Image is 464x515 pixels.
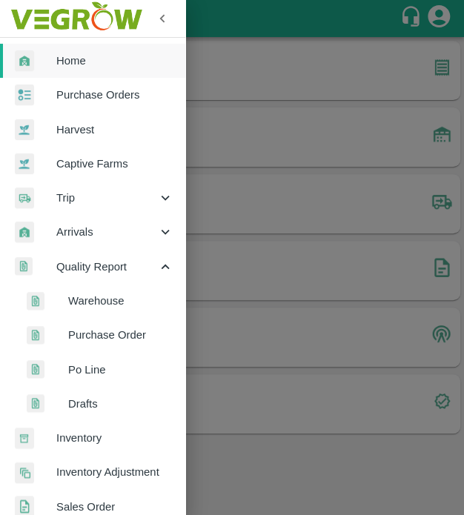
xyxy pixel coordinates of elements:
img: inventory [15,462,34,483]
span: Captive Farms [56,156,173,172]
a: qualityReportDrafts [12,387,185,421]
img: qualityReport [27,326,44,345]
img: qualityReport [15,257,33,276]
span: Purchase Orders [56,87,173,103]
span: Home [56,53,173,69]
span: Drafts [68,396,173,412]
a: qualityReportPo Line [12,353,185,387]
span: Po Line [68,362,173,378]
span: Warehouse [68,293,173,309]
span: Arrivals [56,224,157,240]
span: Trip [56,190,157,206]
img: whInventory [15,428,34,449]
img: reciept [15,84,34,106]
img: whArrival [15,222,34,243]
img: qualityReport [27,394,44,413]
span: Inventory [56,430,173,446]
img: qualityReport [27,360,44,379]
span: Quality Report [56,259,157,275]
a: qualityReportWarehouse [12,284,185,318]
img: delivery [15,187,34,209]
img: harvest [15,119,34,141]
span: Purchase Order [68,327,173,343]
a: qualityReportPurchase Order [12,318,185,352]
span: Sales Order [56,499,173,515]
img: harvest [15,153,34,175]
img: qualityReport [27,292,44,310]
span: Harvest [56,122,173,138]
span: Inventory Adjustment [56,464,173,480]
img: whArrival [15,50,34,72]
